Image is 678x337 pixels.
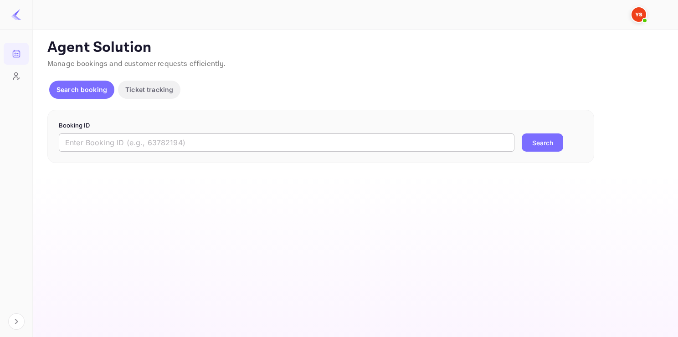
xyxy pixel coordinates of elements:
[59,133,514,152] input: Enter Booking ID (e.g., 63782194)
[59,121,583,130] p: Booking ID
[47,39,662,57] p: Agent Solution
[522,133,563,152] button: Search
[8,313,25,330] button: Expand navigation
[632,7,646,22] img: Yandex Support
[56,85,107,94] p: Search booking
[4,43,29,64] a: Bookings
[47,59,226,69] span: Manage bookings and customer requests efficiently.
[4,65,29,86] a: Customers
[125,85,173,94] p: Ticket tracking
[11,9,22,20] img: LiteAPI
